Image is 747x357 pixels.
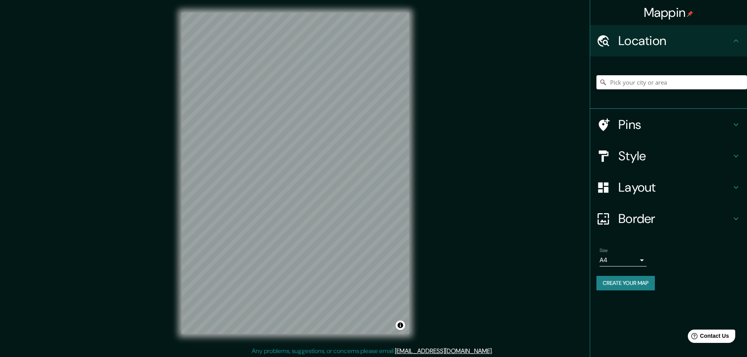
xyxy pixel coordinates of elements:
[494,346,496,356] div: .
[590,109,747,140] div: Pins
[596,276,655,290] button: Create your map
[618,117,731,132] h4: Pins
[644,5,694,20] h4: Mappin
[252,346,493,356] p: Any problems, suggestions, or concerns please email .
[600,247,608,254] label: Size
[395,347,492,355] a: [EMAIL_ADDRESS][DOMAIN_NAME]
[590,203,747,234] div: Border
[600,254,647,266] div: A4
[618,211,731,227] h4: Border
[590,25,747,56] div: Location
[590,172,747,203] div: Layout
[493,346,494,356] div: .
[618,148,731,164] h4: Style
[596,75,747,89] input: Pick your city or area
[677,326,738,348] iframe: Help widget launcher
[618,33,731,49] h4: Location
[687,11,693,17] img: pin-icon.png
[182,13,409,334] canvas: Map
[590,140,747,172] div: Style
[618,179,731,195] h4: Layout
[396,321,405,330] button: Toggle attribution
